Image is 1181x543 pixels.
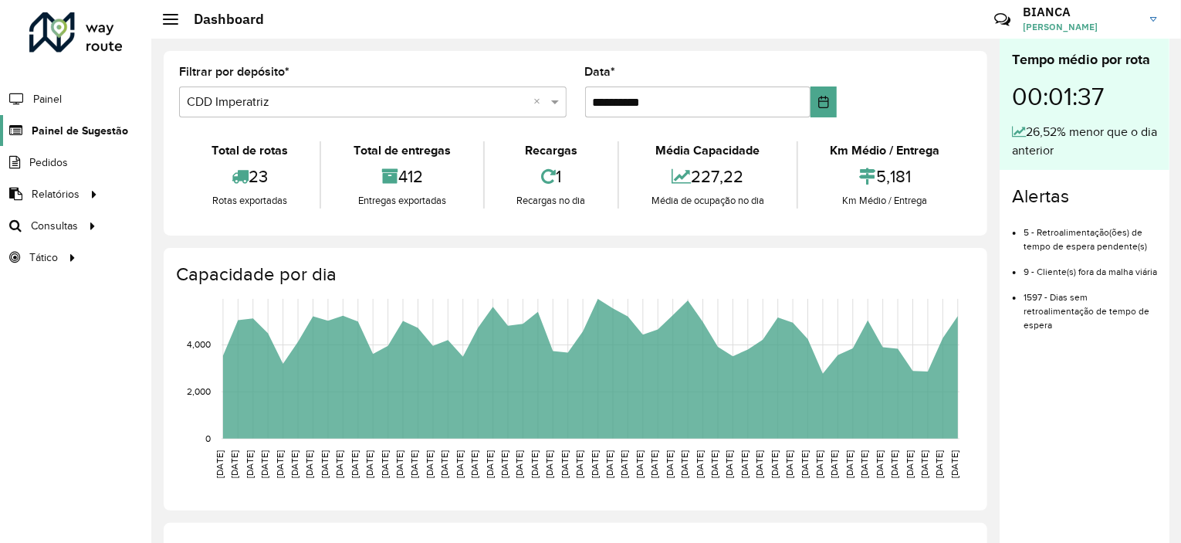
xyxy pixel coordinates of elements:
[623,193,792,209] div: Média de ocupação no dia
[469,450,479,478] text: [DATE]
[183,160,316,193] div: 23
[875,450,885,478] text: [DATE]
[800,450,810,478] text: [DATE]
[810,87,837,117] button: Choose Date
[410,450,420,478] text: [DATE]
[844,450,854,478] text: [DATE]
[544,450,554,478] text: [DATE]
[32,186,80,202] span: Relatórios
[305,450,315,478] text: [DATE]
[380,450,390,478] text: [DATE]
[590,450,600,478] text: [DATE]
[489,160,614,193] div: 1
[320,450,330,478] text: [DATE]
[560,450,570,478] text: [DATE]
[530,450,540,478] text: [DATE]
[1023,5,1139,19] h3: BIANCA
[489,193,614,209] div: Recargas no dia
[709,450,719,478] text: [DATE]
[32,123,128,139] span: Painel de Sugestão
[1024,253,1157,279] li: 9 - Cliente(s) fora da malha viária
[986,3,1019,36] a: Contato Rápido
[725,450,735,478] text: [DATE]
[534,93,547,111] span: Clear all
[245,450,255,478] text: [DATE]
[784,450,794,478] text: [DATE]
[183,141,316,160] div: Total de rotas
[439,450,449,478] text: [DATE]
[29,249,58,266] span: Tático
[649,450,659,478] text: [DATE]
[275,450,285,478] text: [DATE]
[229,450,239,478] text: [DATE]
[325,141,479,160] div: Total de entregas
[485,450,495,478] text: [DATE]
[179,63,289,81] label: Filtrar por depósito
[814,450,824,478] text: [DATE]
[585,63,616,81] label: Data
[29,154,68,171] span: Pedidos
[919,450,929,478] text: [DATE]
[394,450,404,478] text: [DATE]
[325,193,479,209] div: Entregas exportadas
[623,141,792,160] div: Média Capacidade
[215,450,225,478] text: [DATE]
[623,160,792,193] div: 227,22
[187,386,211,396] text: 2,000
[802,193,968,209] div: Km Médio / Entrega
[176,263,972,286] h4: Capacidade por dia
[949,450,959,478] text: [DATE]
[1012,70,1157,123] div: 00:01:37
[679,450,689,478] text: [DATE]
[31,218,78,234] span: Consultas
[499,450,509,478] text: [DATE]
[889,450,899,478] text: [DATE]
[364,450,374,478] text: [DATE]
[802,141,968,160] div: Km Médio / Entrega
[183,193,316,209] div: Rotas exportadas
[739,450,750,478] text: [DATE]
[455,450,465,478] text: [DATE]
[634,450,645,478] text: [DATE]
[695,450,705,478] text: [DATE]
[1023,20,1139,34] span: [PERSON_NAME]
[33,91,62,107] span: Painel
[770,450,780,478] text: [DATE]
[802,160,968,193] div: 5,181
[325,160,479,193] div: 412
[205,433,211,443] text: 0
[178,11,264,28] h2: Dashboard
[1012,49,1157,70] div: Tempo médio por rota
[1012,123,1157,160] div: 26,52% menor que o dia anterior
[334,450,344,478] text: [DATE]
[754,450,764,478] text: [DATE]
[515,450,525,478] text: [DATE]
[604,450,614,478] text: [DATE]
[489,141,614,160] div: Recargas
[830,450,840,478] text: [DATE]
[1024,279,1157,332] li: 1597 - Dias sem retroalimentação de tempo de espera
[620,450,630,478] text: [DATE]
[259,450,269,478] text: [DATE]
[425,450,435,478] text: [DATE]
[187,340,211,350] text: 4,000
[665,450,675,478] text: [DATE]
[935,450,945,478] text: [DATE]
[859,450,869,478] text: [DATE]
[1024,214,1157,253] li: 5 - Retroalimentação(ões) de tempo de espera pendente(s)
[574,450,584,478] text: [DATE]
[350,450,360,478] text: [DATE]
[905,450,915,478] text: [DATE]
[1012,185,1157,208] h4: Alertas
[289,450,299,478] text: [DATE]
